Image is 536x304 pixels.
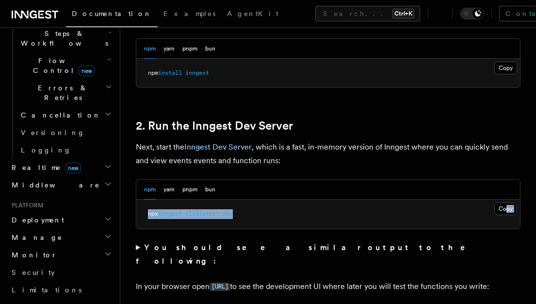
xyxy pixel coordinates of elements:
kbd: Ctrl+K [392,9,414,18]
span: Deployment [8,215,64,225]
button: pnpm [182,39,197,59]
button: Realtimenew [8,159,114,176]
span: Platform [8,202,44,209]
span: Steps & Workflows [17,29,108,48]
p: Next, start the , which is a fast, in-memory version of Inngest where you can quickly send and vi... [136,140,520,168]
span: inngest-cli@latest [158,210,219,217]
span: dev [223,210,233,217]
span: npm [148,69,158,76]
span: install [158,69,182,76]
button: yarn [163,180,175,200]
button: Monitor [8,246,114,264]
a: Documentation [66,3,158,27]
button: Steps & Workflows [17,25,114,52]
span: Monitor [8,250,57,260]
button: Copy [494,203,517,215]
button: pnpm [182,180,197,200]
button: Flow Controlnew [17,52,114,79]
button: Deployment [8,211,114,229]
span: inngest [185,69,209,76]
span: Realtime [8,163,81,172]
span: Manage [8,233,63,242]
button: Manage [8,229,114,246]
button: yarn [163,39,175,59]
div: Inngest Functions [8,7,114,159]
a: Limitations [8,281,114,299]
button: npm [144,180,156,200]
a: Versioning [17,124,114,141]
span: Versioning [21,129,85,136]
button: bun [205,180,215,200]
button: Toggle dark mode [460,8,484,19]
button: Copy [494,62,517,74]
span: Errors & Retries [17,83,105,102]
p: In your browser open to see the development UI where later you will test the functions you write: [136,280,520,294]
a: AgentKit [221,3,284,26]
button: Cancellation [17,106,114,124]
span: new [65,163,81,173]
strong: You should see a similar output to the following: [136,243,479,266]
button: Errors & Retries [17,79,114,106]
a: 2. Run the Inngest Dev Server [136,119,293,133]
a: [URL] [210,282,230,291]
span: Documentation [72,10,152,17]
a: Security [8,264,114,281]
a: Inngest Dev Server [184,142,252,152]
span: Security [12,269,55,276]
button: Search...Ctrl+K [315,6,420,21]
button: npm [144,39,156,59]
span: Flow Control [17,56,107,75]
span: Examples [163,10,215,17]
span: Logging [21,146,71,154]
span: Limitations [12,286,81,294]
span: Cancellation [17,110,101,120]
span: AgentKit [227,10,278,17]
a: Examples [158,3,221,26]
button: bun [205,39,215,59]
button: Middleware [8,176,114,194]
span: npx [148,210,158,217]
span: Middleware [8,180,100,190]
summary: You should see a similar output to the following: [136,241,520,268]
a: Logging [17,141,114,159]
span: new [79,66,95,76]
